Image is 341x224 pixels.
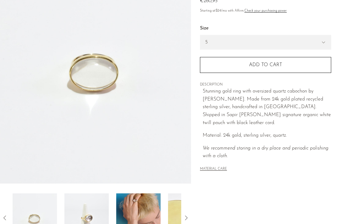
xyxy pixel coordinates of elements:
span: DESCRIPTION [200,82,331,88]
a: Check your purchasing power - Learn more about Affirm Financing (opens in modal) [244,9,287,13]
button: MATERIAL CARE [200,167,227,172]
p: Starting at /mo with Affirm. [200,8,331,14]
span: ignature organic white twill pouch with black leather cord. [203,112,331,125]
span: $24 [216,9,221,13]
i: We recommend storing in a dry place and periodic polishing with a cloth. [203,146,328,159]
span: Add to cart [249,63,282,67]
span: Material: 24k gold, sterling silver, quartz. [203,133,287,138]
label: Size [200,25,331,32]
p: Stunning gold ring with oversized quartz cabochon by [PERSON_NAME]. Made from 24k gold plated rec... [203,88,331,127]
button: Add to cart [200,57,331,73]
